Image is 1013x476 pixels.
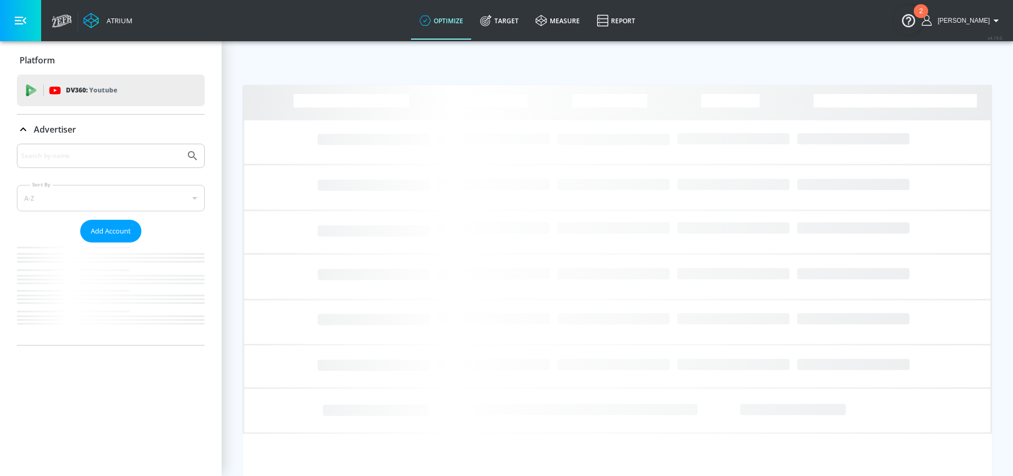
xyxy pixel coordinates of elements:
[922,14,1002,27] button: [PERSON_NAME]
[20,54,55,66] p: Platform
[21,149,181,163] input: Search by name
[411,2,472,40] a: optimize
[91,225,131,237] span: Add Account
[919,11,923,25] div: 2
[17,185,205,211] div: A-Z
[17,144,205,345] div: Advertiser
[17,45,205,75] div: Platform
[102,16,132,25] div: Atrium
[17,74,205,106] div: DV360: Youtube
[66,85,117,96] p: DV360:
[588,2,644,40] a: Report
[89,85,117,96] p: Youtube
[17,115,205,144] div: Advertiser
[988,35,1002,41] span: v 4.19.0
[527,2,588,40] a: measure
[17,242,205,345] nav: list of Advertiser
[30,181,53,188] label: Sort By
[894,5,923,35] button: Open Resource Center, 2 new notifications
[472,2,527,40] a: Target
[80,220,141,242] button: Add Account
[83,13,132,29] a: Atrium
[933,17,990,24] span: login as: sarah.grindle@zefr.com
[34,124,76,135] p: Advertiser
